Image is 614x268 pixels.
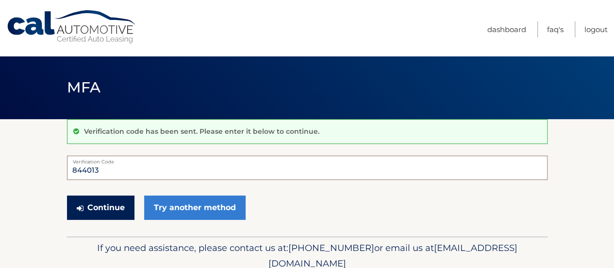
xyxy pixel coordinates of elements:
input: Verification Code [67,156,548,180]
a: Logout [584,21,608,37]
a: Cal Automotive [6,10,137,44]
span: MFA [67,78,101,96]
a: Try another method [144,196,246,220]
button: Continue [67,196,134,220]
span: [PHONE_NUMBER] [288,242,374,253]
label: Verification Code [67,156,548,163]
a: Dashboard [487,21,526,37]
p: Verification code has been sent. Please enter it below to continue. [84,127,319,136]
a: FAQ's [547,21,564,37]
